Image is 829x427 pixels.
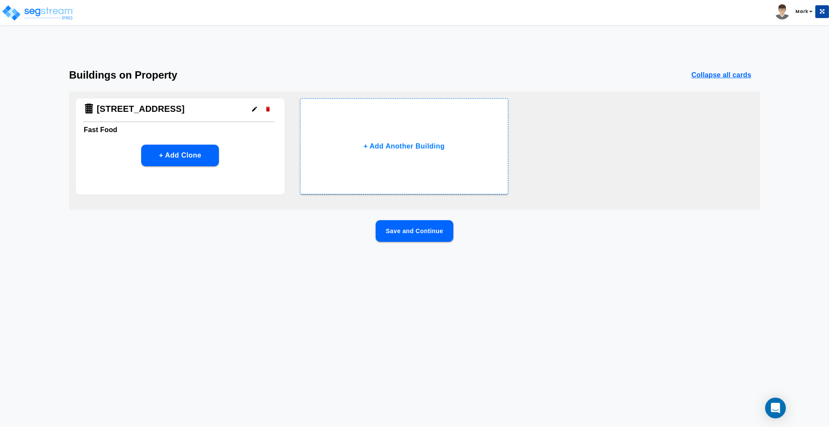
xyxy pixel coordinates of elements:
b: Mark [795,8,808,15]
button: + Add Clone [141,145,219,166]
p: Collapse all cards [691,70,751,80]
div: Open Intercom Messenger [765,398,786,418]
button: Save and Continue [376,220,453,242]
img: Building Icon [83,103,95,115]
h4: [STREET_ADDRESS] [97,104,185,114]
img: logo_pro_r.png [1,4,75,22]
h3: Buildings on Property [69,69,177,81]
button: + Add Another Building [300,98,509,194]
h6: Fast Food [84,124,277,136]
img: avatar.png [775,4,790,19]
